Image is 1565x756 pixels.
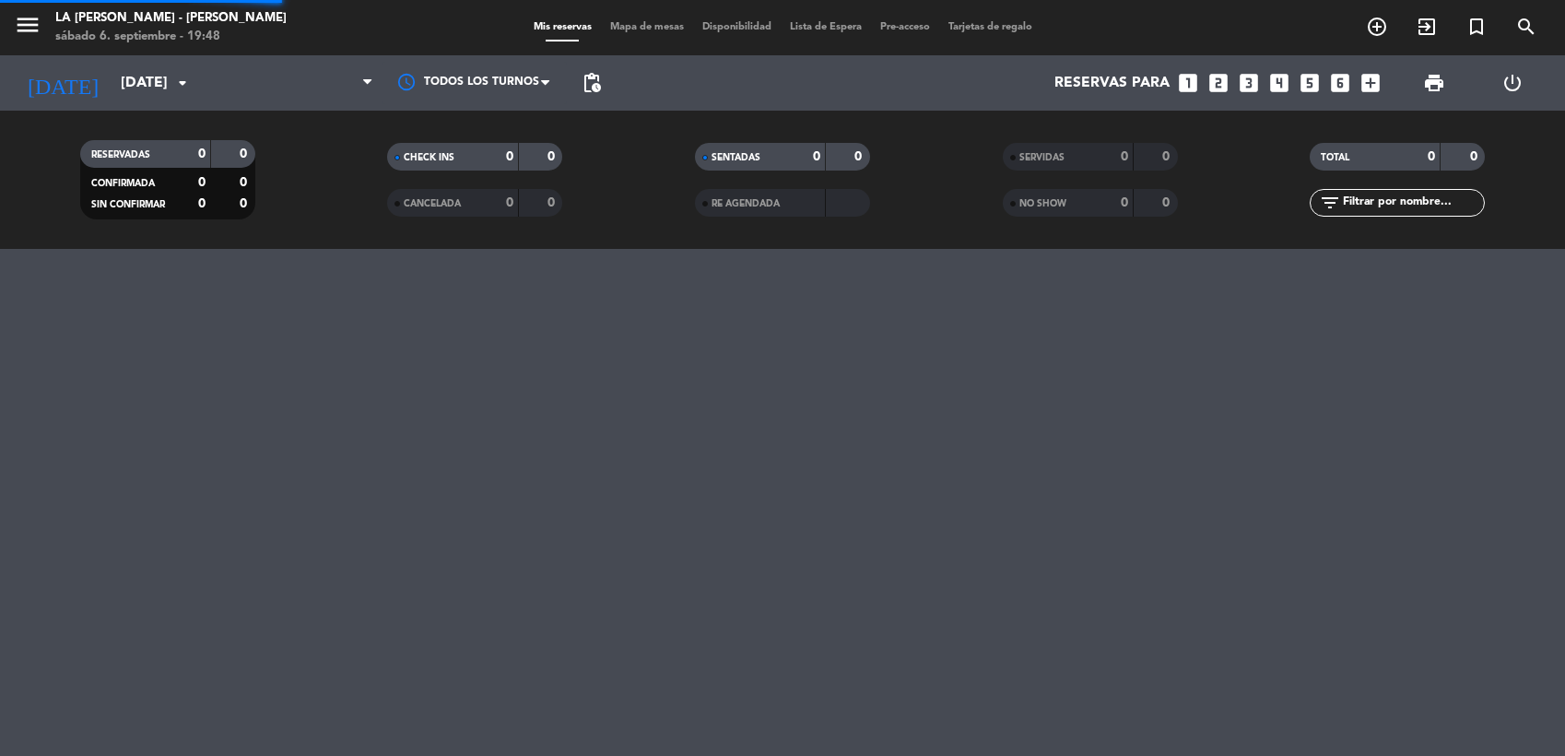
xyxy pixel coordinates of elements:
strong: 0 [854,150,865,163]
i: turned_in_not [1465,16,1488,38]
div: sábado 6. septiembre - 19:48 [55,28,287,46]
span: SIN CONFIRMAR [91,200,165,209]
strong: 0 [240,176,251,189]
i: filter_list [1319,192,1341,214]
div: LOG OUT [1474,55,1552,111]
strong: 0 [240,197,251,210]
strong: 0 [547,196,559,209]
strong: 0 [1428,150,1435,163]
strong: 0 [198,176,206,189]
strong: 0 [198,148,206,160]
span: Tarjetas de regalo [939,22,1041,32]
strong: 0 [506,196,513,209]
span: Lista de Espera [781,22,871,32]
span: Mis reservas [524,22,601,32]
span: NO SHOW [1019,199,1066,208]
i: arrow_drop_down [171,72,194,94]
div: LA [PERSON_NAME] - [PERSON_NAME] [55,9,287,28]
strong: 0 [1162,196,1173,209]
span: CONFIRMADA [91,179,155,188]
i: looks_6 [1328,71,1352,95]
strong: 0 [240,148,251,160]
span: Disponibilidad [693,22,781,32]
i: [DATE] [14,63,112,103]
strong: 0 [1470,150,1481,163]
strong: 0 [198,197,206,210]
span: RESERVADAS [91,150,150,159]
i: exit_to_app [1416,16,1438,38]
span: SENTADAS [712,153,760,162]
i: looks_two [1206,71,1230,95]
i: looks_one [1176,71,1200,95]
span: CHECK INS [404,153,454,162]
span: TOTAL [1321,153,1349,162]
span: RE AGENDADA [712,199,780,208]
span: CANCELADA [404,199,461,208]
strong: 0 [1121,150,1128,163]
span: SERVIDAS [1019,153,1065,162]
button: menu [14,11,41,45]
strong: 0 [1162,150,1173,163]
strong: 0 [1121,196,1128,209]
i: search [1515,16,1537,38]
i: looks_3 [1237,71,1261,95]
span: pending_actions [581,72,603,94]
span: Mapa de mesas [601,22,693,32]
input: Filtrar por nombre... [1341,193,1484,213]
i: power_settings_new [1501,72,1524,94]
i: looks_5 [1298,71,1322,95]
i: add_circle_outline [1366,16,1388,38]
strong: 0 [813,150,820,163]
span: Reservas para [1054,75,1170,92]
span: print [1423,72,1445,94]
i: looks_4 [1267,71,1291,95]
span: Pre-acceso [871,22,939,32]
strong: 0 [506,150,513,163]
i: menu [14,11,41,39]
strong: 0 [547,150,559,163]
i: add_box [1359,71,1383,95]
